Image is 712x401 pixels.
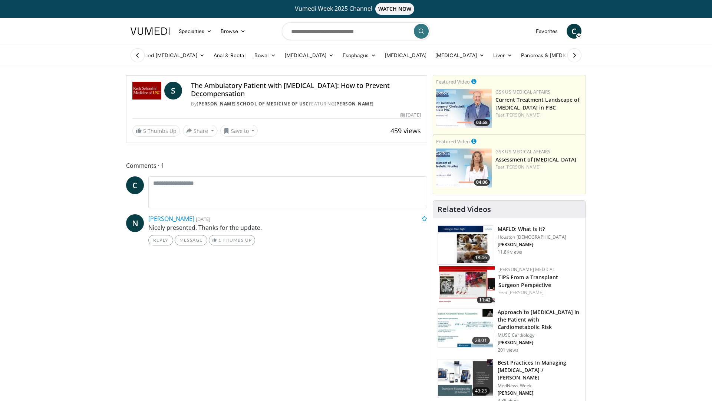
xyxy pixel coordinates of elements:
[505,164,541,170] a: [PERSON_NAME]
[132,3,580,15] a: Vumedi Week 2025 ChannelWATCH NOW
[280,48,338,63] a: [MEDICAL_DATA]
[498,266,555,273] a: [PERSON_NAME] Medical
[531,24,562,39] a: Favorites
[132,82,161,100] img: Keck School of Medicine of USC
[400,112,421,118] div: [DATE]
[191,101,421,107] div: By FEATURING
[498,347,518,353] p: 201 views
[498,359,581,381] h3: Best Practices In Managing [MEDICAL_DATA] / [PERSON_NAME]
[477,297,493,303] span: 11:42
[431,48,489,63] a: [MEDICAL_DATA]
[126,214,144,232] a: N
[375,3,415,15] span: WATCH NOW
[197,101,309,107] a: [PERSON_NAME] School of Medicine of USC
[495,89,551,95] a: GSK US Medical Affairs
[517,48,603,63] a: Pancreas & [MEDICAL_DATA]
[380,48,431,63] a: [MEDICAL_DATA]
[495,112,583,118] div: Feat.
[216,24,250,39] a: Browse
[474,179,490,186] span: 04:06
[218,237,221,243] span: 1
[438,226,493,264] img: 413dc738-b12d-4fd3-9105-56a13100a2ee.150x105_q85_crop-smart_upscale.jpg
[498,234,566,240] p: Houston [DEMOGRAPHIC_DATA]
[498,242,566,248] p: [PERSON_NAME]
[143,127,146,134] span: 5
[209,48,250,63] a: Anal & Rectal
[131,27,170,35] img: VuMedi Logo
[498,289,580,296] div: Feat.
[498,332,581,338] p: MUSC Cardiology
[438,309,493,348] img: 0ec84670-2ae8-4486-a26b-2f80e95d5efd.150x105_q85_crop-smart_upscale.jpg
[508,289,544,296] a: [PERSON_NAME]
[436,138,470,145] small: Featured Video
[282,22,430,40] input: Search topics, interventions
[498,309,581,331] h3: Approach to [MEDICAL_DATA] in the Patient with Cardiometabolic Risk
[472,337,490,344] span: 28:01
[495,164,583,170] div: Feat.
[498,249,522,255] p: 11.8K views
[498,225,566,233] h3: MAFLD: What Is It?
[495,156,577,163] a: Assessment of [MEDICAL_DATA]
[132,125,180,137] a: 5 Thumbs Up
[439,266,495,305] img: 4003d3dc-4d84-4588-a4af-bb6b84f49ae6.150x105_q85_crop-smart_upscale.jpg
[148,223,427,232] p: Nicely presented. Thanks for the update.
[438,205,491,214] h4: Related Videos
[175,235,207,245] a: Message
[472,387,490,395] span: 43:23
[489,48,517,63] a: Liver
[498,274,558,288] a: TIPS From a Transplant Surgeon Perspective
[126,75,427,76] video-js: Video Player
[196,216,210,222] small: [DATE]
[436,89,492,128] a: 03:58
[498,340,581,346] p: [PERSON_NAME]
[474,119,490,126] span: 03:58
[498,390,581,396] p: [PERSON_NAME]
[209,235,255,245] a: 1 Thumbs Up
[436,149,492,188] a: 04:06
[220,125,258,137] button: Save to
[148,235,173,245] a: Reply
[436,149,492,188] img: 31b7e813-d228-42d3-be62-e44350ef88b5.jpg.150x105_q85_crop-smart_upscale.jpg
[338,48,380,63] a: Esophagus
[438,359,493,398] img: c5e67fad-943b-4571-b8aa-ea02ae635d30.150x105_q85_crop-smart_upscale.jpg
[436,78,470,85] small: Featured Video
[495,96,580,111] a: Current Treatment Landscape of [MEDICAL_DATA] in PBC
[126,48,209,63] a: Advanced [MEDICAL_DATA]
[505,112,541,118] a: [PERSON_NAME]
[334,101,374,107] a: [PERSON_NAME]
[472,254,490,261] span: 18:46
[567,24,581,39] a: C
[148,215,194,223] a: [PERSON_NAME]
[438,309,581,353] a: 28:01 Approach to [MEDICAL_DATA] in the Patient with Cardiometabolic Risk MUSC Cardiology [PERSON...
[390,126,421,135] span: 459 views
[438,225,581,265] a: 18:46 MAFLD: What Is It? Houston [DEMOGRAPHIC_DATA] [PERSON_NAME] 11.8K views
[174,24,216,39] a: Specialties
[191,82,421,98] h4: The Ambulatory Patient with [MEDICAL_DATA]: How to Prevent Decompensation
[439,266,495,305] a: 11:42
[183,125,217,137] button: Share
[126,176,144,194] a: C
[164,82,182,100] a: S
[498,383,581,389] p: MedNews Week
[495,149,551,155] a: GSK US Medical Affairs
[250,48,280,63] a: Bowel
[126,161,427,170] span: Comments 1
[436,89,492,128] img: 80648b2f-fef7-42cf-9147-40ea3e731334.jpg.150x105_q85_crop-smart_upscale.jpg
